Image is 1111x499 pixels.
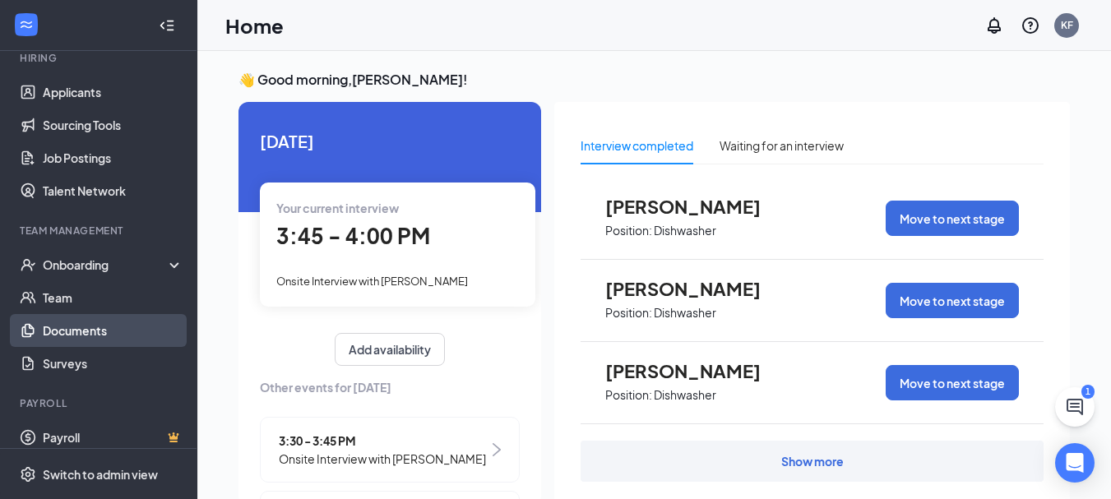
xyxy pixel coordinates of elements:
span: Your current interview [276,201,399,215]
div: Payroll [20,396,180,410]
a: Applicants [43,76,183,109]
span: 3:30 - 3:45 PM [279,432,486,450]
span: [DATE] [260,128,520,154]
a: PayrollCrown [43,421,183,454]
a: Team [43,281,183,314]
button: Add availability [335,333,445,366]
span: Onsite Interview with [PERSON_NAME] [276,275,468,288]
p: Position: [605,305,652,321]
div: Show more [781,453,844,469]
span: 3:45 - 4:00 PM [276,222,430,249]
p: Dishwasher [654,305,716,321]
a: Documents [43,314,183,347]
button: Move to next stage [886,365,1019,400]
span: [PERSON_NAME] [605,196,786,217]
a: Sourcing Tools [43,109,183,141]
div: Team Management [20,224,180,238]
p: Position: [605,223,652,238]
span: Onsite Interview with [PERSON_NAME] [279,450,486,468]
h1: Home [225,12,284,39]
div: Waiting for an interview [720,136,844,155]
button: ChatActive [1055,387,1095,427]
div: 1 [1081,385,1095,399]
svg: Collapse [159,17,175,34]
p: Dishwasher [654,223,716,238]
button: Move to next stage [886,283,1019,318]
div: Onboarding [43,256,169,273]
p: Dishwasher [654,387,716,403]
svg: QuestionInfo [1021,16,1040,35]
a: Job Postings [43,141,183,174]
div: Hiring [20,51,180,65]
svg: WorkstreamLogo [18,16,35,33]
span: [PERSON_NAME] [605,278,786,299]
div: Switch to admin view [43,466,158,483]
a: Talent Network [43,174,183,207]
div: KF [1061,18,1073,32]
span: Other events for [DATE] [260,378,520,396]
h3: 👋 Good morning, [PERSON_NAME] ! [238,71,1070,89]
div: Interview completed [581,136,693,155]
svg: UserCheck [20,256,36,273]
svg: Settings [20,466,36,483]
span: [PERSON_NAME] [605,360,786,381]
div: Open Intercom Messenger [1055,443,1095,483]
svg: Notifications [984,16,1004,35]
p: Position: [605,387,652,403]
a: Surveys [43,347,183,380]
button: Move to next stage [886,201,1019,236]
svg: ChatActive [1065,397,1085,417]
